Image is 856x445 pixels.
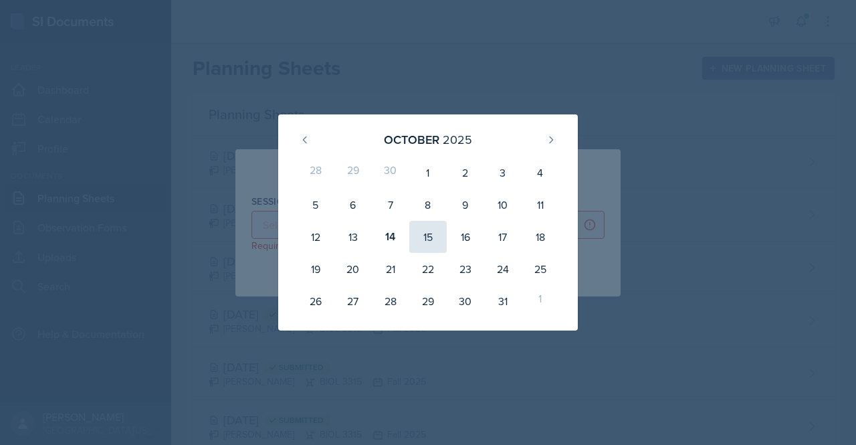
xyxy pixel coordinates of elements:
div: 9 [447,189,484,221]
div: 25 [522,253,559,285]
div: 30 [372,157,409,189]
div: 15 [409,221,447,253]
div: 31 [484,285,522,317]
div: 8 [409,189,447,221]
div: 2 [447,157,484,189]
div: 14 [372,221,409,253]
div: 18 [522,221,559,253]
div: 13 [334,221,372,253]
div: 4 [522,157,559,189]
div: 20 [334,253,372,285]
div: 5 [297,189,334,221]
div: 17 [484,221,522,253]
div: 28 [297,157,334,189]
div: 6 [334,189,372,221]
div: 16 [447,221,484,253]
div: 1 [409,157,447,189]
div: 11 [522,189,559,221]
div: 29 [409,285,447,317]
div: 27 [334,285,372,317]
div: 23 [447,253,484,285]
div: 12 [297,221,334,253]
div: 22 [409,253,447,285]
div: 3 [484,157,522,189]
div: 7 [372,189,409,221]
div: 29 [334,157,372,189]
div: 28 [372,285,409,317]
div: October [384,130,439,149]
div: 30 [447,285,484,317]
div: 24 [484,253,522,285]
div: 1 [522,285,559,317]
div: 26 [297,285,334,317]
div: 2025 [443,130,472,149]
div: 10 [484,189,522,221]
div: 21 [372,253,409,285]
div: 19 [297,253,334,285]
